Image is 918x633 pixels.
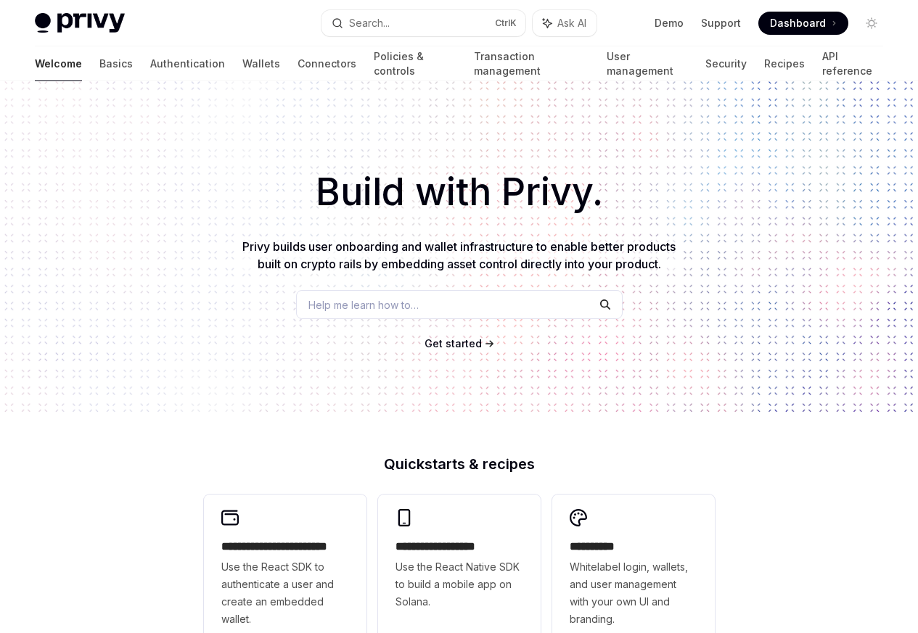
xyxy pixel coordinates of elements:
a: Wallets [242,46,280,81]
a: Policies & controls [374,46,456,81]
a: Demo [655,16,684,30]
span: Use the React SDK to authenticate a user and create an embedded wallet. [221,558,349,628]
a: Dashboard [758,12,848,35]
a: Welcome [35,46,82,81]
a: API reference [822,46,883,81]
button: Ask AI [533,10,597,36]
a: Support [701,16,741,30]
span: Help me learn how to… [308,297,419,313]
a: Recipes [764,46,805,81]
span: Privy builds user onboarding and wallet infrastructure to enable better products built on crypto ... [242,239,676,271]
a: Basics [99,46,133,81]
span: Dashboard [770,16,826,30]
a: Authentication [150,46,225,81]
a: Security [705,46,747,81]
span: Whitelabel login, wallets, and user management with your own UI and branding. [570,558,697,628]
h1: Build with Privy. [23,164,895,220]
span: Ask AI [557,16,586,30]
span: Ctrl K [495,17,517,29]
a: Connectors [298,46,356,81]
h2: Quickstarts & recipes [204,457,715,471]
a: User management [607,46,689,81]
span: Get started [425,337,482,349]
button: Search...CtrlK [321,10,525,36]
button: Toggle dark mode [860,12,883,35]
img: light logo [35,13,125,33]
div: Search... [349,15,390,32]
a: Transaction management [474,46,589,81]
a: Get started [425,336,482,351]
span: Use the React Native SDK to build a mobile app on Solana. [396,558,523,611]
